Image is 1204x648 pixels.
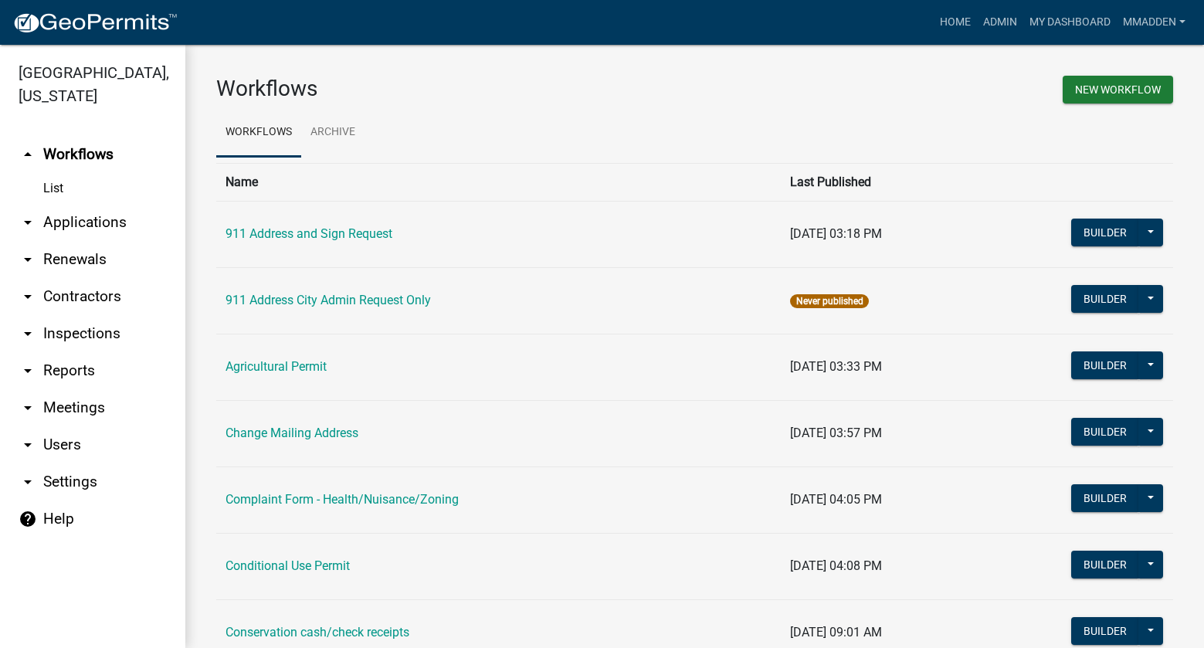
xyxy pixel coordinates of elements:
th: Name [216,163,781,201]
i: arrow_drop_down [19,473,37,491]
span: [DATE] 03:18 PM [790,226,882,241]
button: New Workflow [1063,76,1173,103]
span: [DATE] 03:33 PM [790,359,882,374]
button: Builder [1071,418,1139,446]
i: arrow_drop_down [19,324,37,343]
button: Builder [1071,551,1139,578]
a: Conservation cash/check receipts [226,625,409,640]
a: Change Mailing Address [226,426,358,440]
span: [DATE] 04:08 PM [790,558,882,573]
i: arrow_drop_down [19,287,37,306]
a: 911 Address City Admin Request Only [226,293,431,307]
a: 911 Address and Sign Request [226,226,392,241]
a: mmadden [1117,8,1192,37]
span: [DATE] 03:57 PM [790,426,882,440]
a: Complaint Form - Health/Nuisance/Zoning [226,492,459,507]
i: arrow_drop_down [19,436,37,454]
a: Archive [301,108,365,158]
a: Admin [977,8,1023,37]
a: Workflows [216,108,301,158]
th: Last Published [781,163,975,201]
a: Home [934,8,977,37]
i: arrow_drop_down [19,399,37,417]
i: arrow_drop_up [19,145,37,164]
a: Agricultural Permit [226,359,327,374]
button: Builder [1071,617,1139,645]
span: Never published [790,294,868,308]
h3: Workflows [216,76,683,102]
button: Builder [1071,285,1139,313]
button: Builder [1071,484,1139,512]
button: Builder [1071,351,1139,379]
button: Builder [1071,219,1139,246]
i: arrow_drop_down [19,213,37,232]
i: arrow_drop_down [19,361,37,380]
a: My Dashboard [1023,8,1117,37]
i: help [19,510,37,528]
span: [DATE] 09:01 AM [790,625,882,640]
a: Conditional Use Permit [226,558,350,573]
i: arrow_drop_down [19,250,37,269]
span: [DATE] 04:05 PM [790,492,882,507]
